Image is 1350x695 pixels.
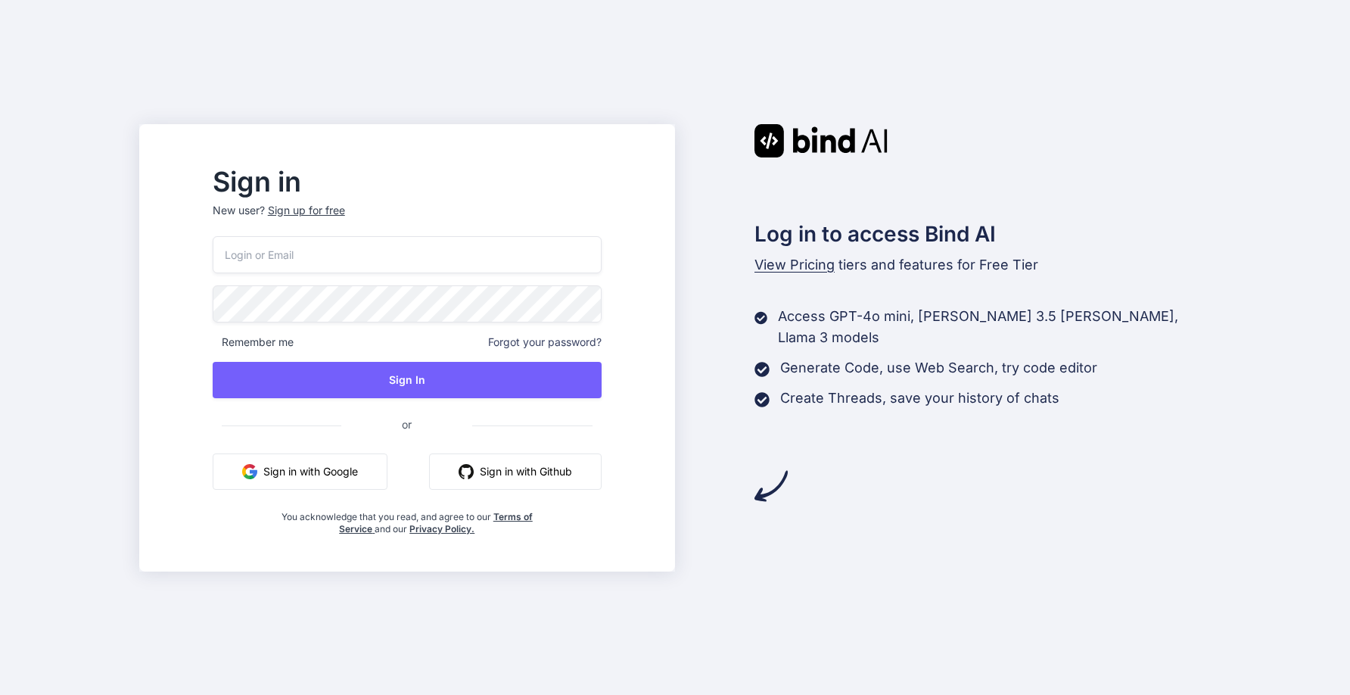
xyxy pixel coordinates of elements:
h2: Log in to access Bind AI [754,218,1212,250]
img: Bind AI logo [754,124,888,157]
p: Create Threads, save your history of chats [780,388,1059,409]
h2: Sign in [213,170,602,194]
a: Privacy Policy. [409,523,474,534]
a: Terms of Service [339,511,533,534]
p: New user? [213,203,602,236]
button: Sign in with Google [213,453,387,490]
span: Forgot your password? [488,335,602,350]
img: arrow [754,469,788,503]
div: You acknowledge that you read, and agree to our and our [277,502,537,535]
p: Generate Code, use Web Search, try code editor [780,357,1097,379]
p: tiers and features for Free Tier [754,254,1212,276]
button: Sign in with Github [429,453,602,490]
button: Sign In [213,362,602,398]
img: github [459,464,474,479]
input: Login or Email [213,236,602,273]
span: View Pricing [754,257,835,273]
span: or [341,406,472,443]
img: google [242,464,257,479]
span: Remember me [213,335,294,350]
div: Sign up for free [268,203,345,218]
p: Access GPT-4o mini, [PERSON_NAME] 3.5 [PERSON_NAME], Llama 3 models [778,306,1211,348]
